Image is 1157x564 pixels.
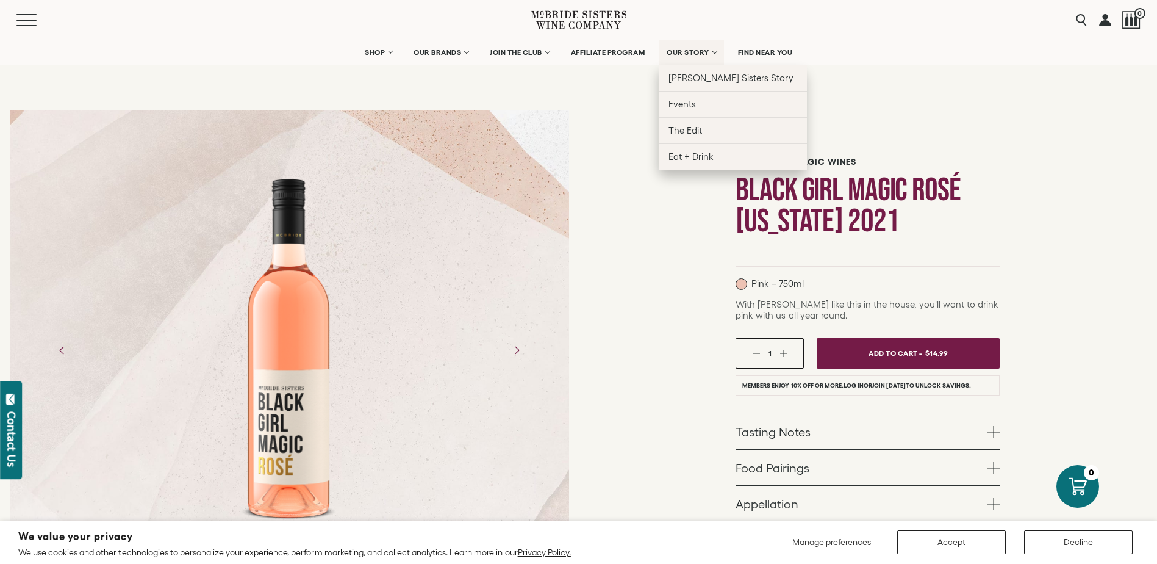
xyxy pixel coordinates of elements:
a: Appellation [736,486,1000,521]
span: JOIN THE CLUB [490,48,542,57]
button: Accept [897,530,1006,554]
a: join [DATE] [872,382,906,389]
button: Manage preferences [785,530,879,554]
div: Contact Us [5,411,18,467]
a: OUR STORY [659,40,724,65]
p: Pink – 750ml [736,278,804,290]
a: Eat + Drink [659,143,807,170]
a: Tasting Notes [736,414,1000,449]
span: With [PERSON_NAME] like this in the house, you’ll want to drink pink with us all year round. [736,299,998,320]
button: Previous [46,334,78,366]
span: Eat + Drink [668,151,714,162]
button: Decline [1024,530,1133,554]
span: AFFILIATE PROGRAM [571,48,645,57]
a: The Edit [659,117,807,143]
a: Privacy Policy. [518,548,571,557]
h1: Black Girl Magic Rosé [US_STATE] 2021 [736,175,1000,237]
p: We use cookies and other technologies to personalize your experience, perform marketing, and coll... [18,547,571,558]
a: JOIN THE CLUB [482,40,557,65]
span: 1 [768,349,772,357]
span: Add To Cart - [869,344,922,362]
h6: Black Girl Magic Wines [736,157,1000,167]
span: The Edit [668,125,702,136]
span: [PERSON_NAME] Sisters Story [668,73,793,83]
a: FIND NEAR YOU [730,40,801,65]
li: Members enjoy 10% off or more. or to unlock savings. [736,375,1000,396]
span: OUR BRANDS [414,48,461,57]
span: FIND NEAR YOU [738,48,793,57]
button: Next [501,334,532,366]
span: $14.99 [925,344,948,362]
h2: We value your privacy [18,532,571,542]
a: [PERSON_NAME] Sisters Story [659,65,807,91]
div: 0 [1084,465,1099,480]
button: Mobile Menu Trigger [16,14,60,26]
span: Events [668,99,696,109]
a: Events [659,91,807,117]
a: Log in [844,382,864,389]
a: Food Pairings [736,450,1000,485]
button: Add To Cart - $14.99 [817,338,1000,369]
a: OUR BRANDS [406,40,476,65]
a: SHOP [357,40,399,65]
span: Manage preferences [792,537,871,547]
span: OUR STORY [667,48,709,57]
a: AFFILIATE PROGRAM [563,40,653,65]
span: SHOP [365,48,385,57]
span: 0 [1134,8,1145,19]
